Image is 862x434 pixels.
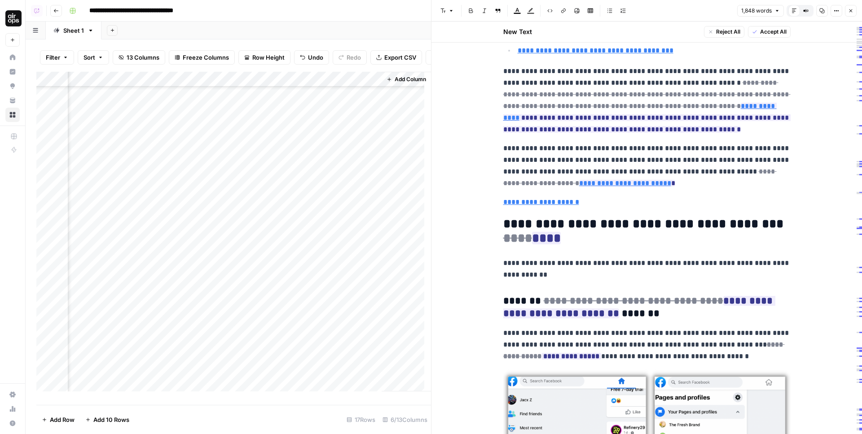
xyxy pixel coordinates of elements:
[5,108,20,122] a: Browse
[50,415,75,424] span: Add Row
[113,50,165,65] button: 13 Columns
[5,10,22,26] img: AirOps Administrative Logo
[5,416,20,430] button: Help + Support
[760,28,787,36] span: Accept All
[333,50,367,65] button: Redo
[5,402,20,416] a: Usage
[395,75,426,83] span: Add Column
[78,50,109,65] button: Sort
[5,50,20,65] a: Home
[84,53,95,62] span: Sort
[716,28,740,36] span: Reject All
[36,412,80,427] button: Add Row
[40,50,74,65] button: Filter
[347,53,361,62] span: Redo
[80,412,135,427] button: Add 10 Rows
[252,53,285,62] span: Row Height
[63,26,84,35] div: Sheet 1
[183,53,229,62] span: Freeze Columns
[503,27,532,36] h2: New Text
[5,79,20,93] a: Opportunities
[748,26,791,38] button: Accept All
[5,93,20,108] a: Your Data
[384,53,416,62] span: Export CSV
[383,74,430,85] button: Add Column
[5,387,20,402] a: Settings
[5,7,20,30] button: Workspace: AirOps Administrative
[704,26,744,38] button: Reject All
[294,50,329,65] button: Undo
[737,5,784,17] button: 1,848 words
[343,412,379,427] div: 17 Rows
[127,53,159,62] span: 13 Columns
[46,22,101,39] a: Sheet 1
[169,50,235,65] button: Freeze Columns
[370,50,422,65] button: Export CSV
[741,7,772,15] span: 1,848 words
[379,412,431,427] div: 6/13 Columns
[308,53,323,62] span: Undo
[46,53,60,62] span: Filter
[93,415,129,424] span: Add 10 Rows
[5,65,20,79] a: Insights
[238,50,290,65] button: Row Height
